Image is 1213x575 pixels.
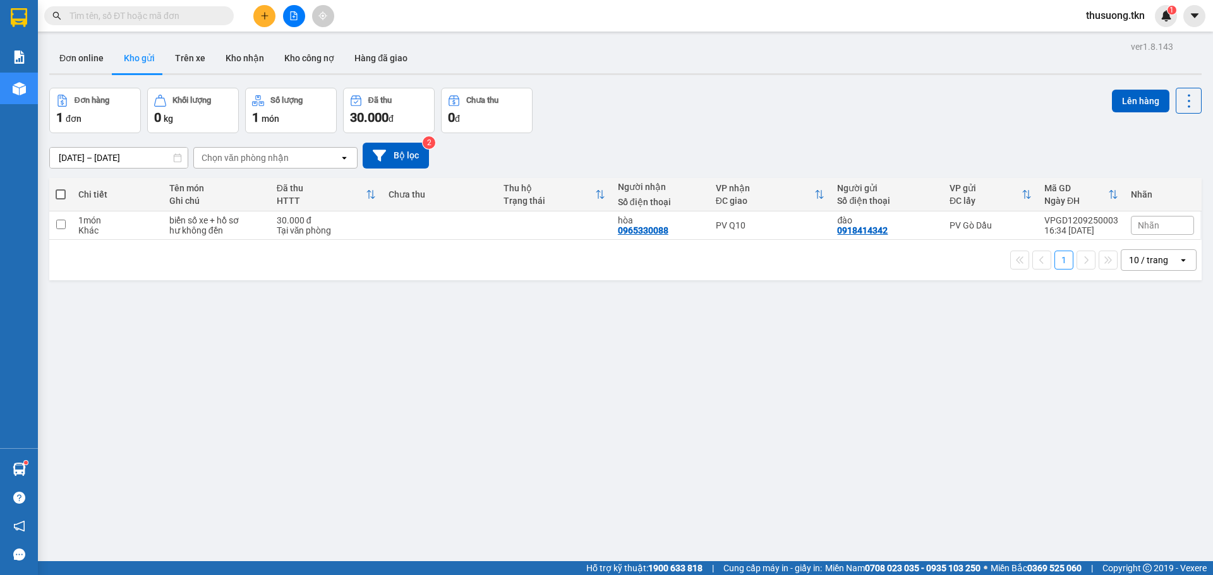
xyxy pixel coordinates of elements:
div: 0918414342 [837,225,888,235]
strong: 0708 023 035 - 0935 103 250 [865,563,981,573]
div: Người nhận [618,182,703,192]
img: warehouse-icon [13,463,26,476]
div: Tên món [169,183,264,193]
div: PV Q10 [716,220,825,230]
strong: 1900 633 818 [648,563,703,573]
div: Người gửi [837,183,937,193]
div: Chọn văn phòng nhận [202,151,289,164]
span: ⚪️ [984,566,987,571]
div: VP gửi [950,183,1022,193]
button: file-add [283,5,305,27]
div: ver 1.8.143 [1131,40,1173,54]
span: plus [260,11,269,20]
sup: 1 [1168,6,1176,15]
span: question-circle [13,492,25,504]
svg: open [1178,255,1188,265]
span: đ [389,114,394,124]
span: 0 [154,110,161,125]
button: Khối lượng0kg [147,88,239,133]
div: biển số xe + hồ sơ [169,215,264,225]
div: 1 món [78,215,156,225]
div: Đã thu [277,183,366,193]
button: plus [253,5,275,27]
img: solution-icon [13,50,26,64]
div: Đã thu [368,96,392,105]
button: Chưa thu0đ [441,88,533,133]
span: Miền Bắc [991,561,1082,575]
span: | [1091,561,1093,575]
button: Kho gửi [114,43,165,73]
input: Select a date range. [50,148,188,168]
div: Số điện thoại [837,196,937,206]
span: kg [164,114,173,124]
button: Đã thu30.000đ [343,88,435,133]
div: 16:34 [DATE] [1044,225,1118,235]
span: món [262,114,279,124]
div: Chưa thu [389,189,490,199]
button: caret-down [1183,5,1205,27]
div: PV Gò Dầu [950,220,1032,230]
span: search [52,11,61,20]
strong: 0369 525 060 [1027,563,1082,573]
th: Toggle SortBy [497,178,612,211]
input: Tìm tên, số ĐT hoặc mã đơn [69,9,219,23]
th: Toggle SortBy [943,178,1038,211]
span: 1 [56,110,63,125]
div: Số điện thoại [618,197,703,207]
sup: 1 [24,461,28,465]
div: hòa [618,215,703,225]
span: thusuong.tkn [1076,8,1155,23]
span: message [13,548,25,560]
div: Chi tiết [78,189,156,199]
div: Chưa thu [466,96,498,105]
th: Toggle SortBy [270,178,383,211]
div: Mã GD [1044,183,1108,193]
span: 1 [1169,6,1174,15]
img: warehouse-icon [13,82,26,95]
span: file-add [289,11,298,20]
svg: open [339,153,349,163]
div: HTTT [277,196,366,206]
span: 1 [252,110,259,125]
button: Hàng đã giao [344,43,418,73]
img: icon-new-feature [1161,10,1172,21]
span: đơn [66,114,81,124]
span: Hỗ trợ kỹ thuật: [586,561,703,575]
div: đào [837,215,937,225]
div: 30.000 đ [277,215,377,225]
sup: 2 [423,136,435,149]
button: 1 [1054,251,1073,270]
button: Trên xe [165,43,215,73]
button: Lên hàng [1112,90,1169,112]
span: notification [13,520,25,532]
button: Đơn online [49,43,114,73]
div: Ngày ĐH [1044,196,1108,206]
span: | [712,561,714,575]
div: VP nhận [716,183,815,193]
div: hư không đền [169,225,264,235]
span: 30.000 [350,110,389,125]
div: Số lượng [270,96,303,105]
div: ĐC giao [716,196,815,206]
span: Cung cấp máy in - giấy in: [723,561,822,575]
span: Miền Nam [825,561,981,575]
div: 10 / trang [1129,254,1168,266]
button: Số lượng1món [245,88,337,133]
span: 0 [448,110,455,125]
th: Toggle SortBy [1038,178,1125,211]
span: đ [455,114,460,124]
div: Thu hộ [504,183,595,193]
th: Toggle SortBy [709,178,831,211]
div: Khối lượng [172,96,211,105]
div: ĐC lấy [950,196,1022,206]
div: 0965330088 [618,225,668,235]
div: Ghi chú [169,196,264,206]
span: Nhãn [1138,220,1159,230]
div: Tại văn phòng [277,225,377,235]
span: copyright [1143,564,1152,572]
button: Kho nhận [215,43,274,73]
span: caret-down [1189,10,1200,21]
button: Bộ lọc [363,143,429,169]
button: aim [312,5,334,27]
div: Đơn hàng [75,96,109,105]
